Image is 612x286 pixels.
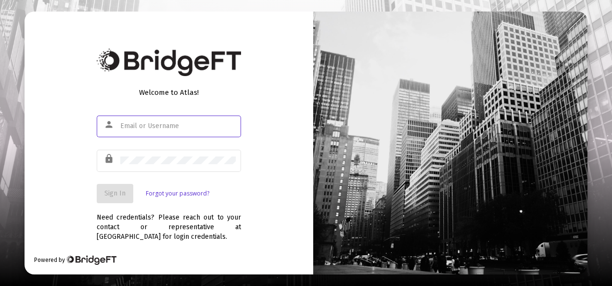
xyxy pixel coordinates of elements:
span: Sign In [104,189,126,197]
div: Need credentials? Please reach out to your contact or representative at [GEOGRAPHIC_DATA] for log... [97,203,241,242]
button: Sign In [97,184,133,203]
div: Welcome to Atlas! [97,88,241,97]
a: Forgot your password? [146,189,209,198]
img: Bridge Financial Technology Logo [97,49,241,76]
input: Email or Username [120,122,236,130]
div: Powered by [34,255,116,265]
img: Bridge Financial Technology Logo [66,255,116,265]
mat-icon: person [104,119,115,130]
mat-icon: lock [104,153,115,165]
